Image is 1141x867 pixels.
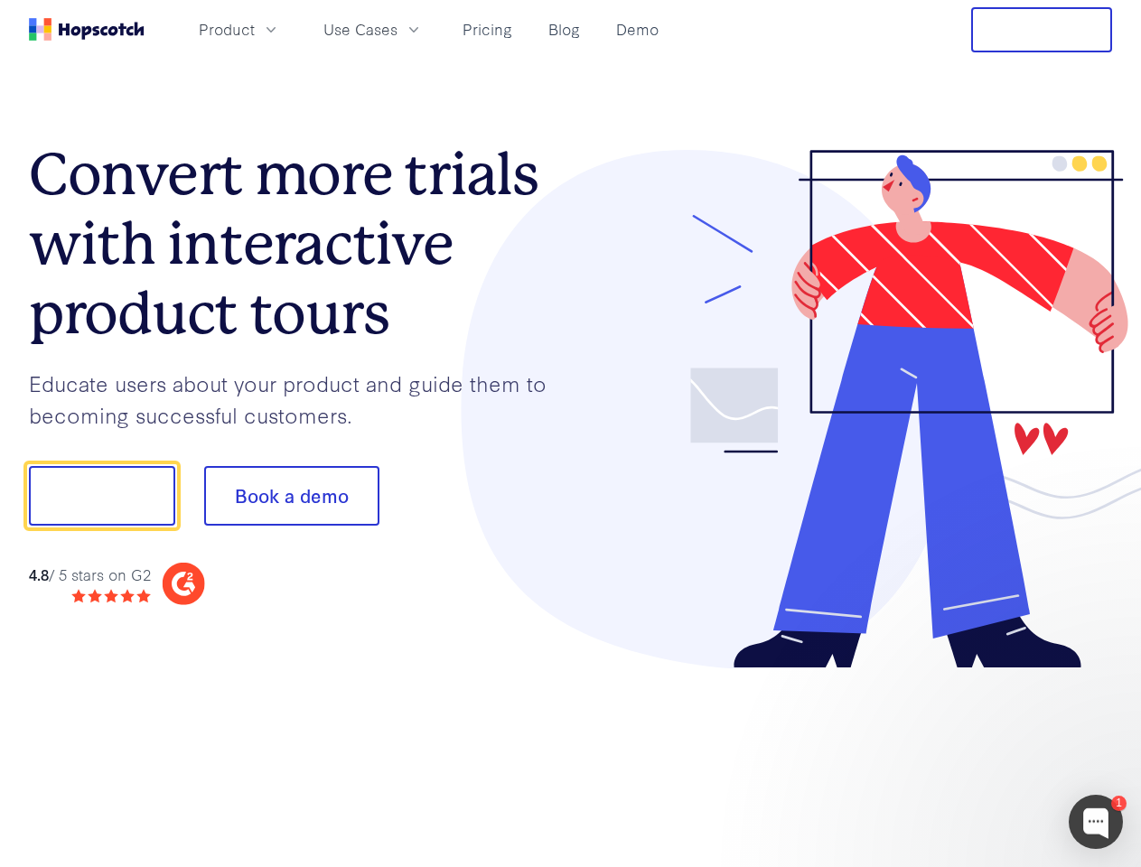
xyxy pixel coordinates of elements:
span: Product [199,18,255,41]
a: Blog [541,14,587,44]
p: Educate users about your product and guide them to becoming successful customers. [29,368,571,430]
span: Use Cases [323,18,397,41]
button: Show me! [29,466,175,526]
strong: 4.8 [29,564,49,584]
button: Free Trial [971,7,1112,52]
a: Pricing [455,14,519,44]
button: Book a demo [204,466,379,526]
a: Demo [609,14,666,44]
div: 1 [1111,796,1127,811]
div: / 5 stars on G2 [29,564,151,586]
a: Home [29,18,145,41]
button: Use Cases [313,14,434,44]
button: Product [188,14,291,44]
h1: Convert more trials with interactive product tours [29,140,571,348]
